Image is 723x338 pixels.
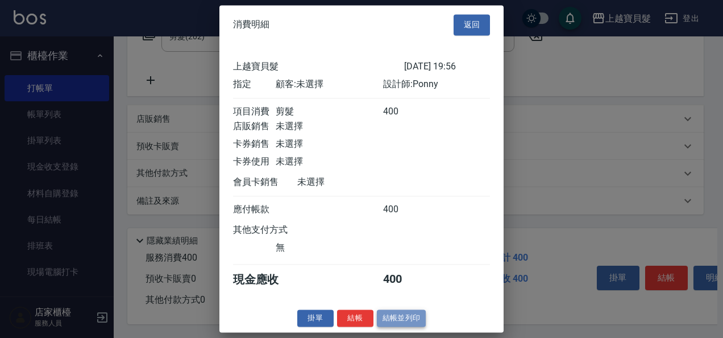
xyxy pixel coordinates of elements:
div: [DATE] 19:56 [404,61,490,73]
button: 掛單 [297,310,334,327]
div: 卡券使用 [233,156,276,168]
div: 卡券銷售 [233,138,276,150]
div: 剪髮 [276,106,383,118]
div: 指定 [233,79,276,90]
div: 未選擇 [297,176,404,188]
div: 上越寶貝髮 [233,61,404,73]
div: 400 [383,106,426,118]
div: 會員卡銷售 [233,176,297,188]
div: 無 [276,242,383,254]
div: 項目消費 [233,106,276,118]
div: 未選擇 [276,156,383,168]
span: 消費明細 [233,19,269,31]
div: 400 [383,204,426,216]
div: 應付帳款 [233,204,276,216]
div: 現金應收 [233,272,297,287]
div: 設計師: Ponny [383,79,490,90]
button: 結帳 [337,310,373,327]
button: 結帳並列印 [377,310,426,327]
div: 店販銷售 [233,121,276,133]
button: 返回 [454,14,490,35]
div: 未選擇 [276,121,383,133]
div: 400 [383,272,426,287]
div: 未選擇 [276,138,383,150]
div: 顧客: 未選擇 [276,79,383,90]
div: 其他支付方式 [233,224,319,236]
